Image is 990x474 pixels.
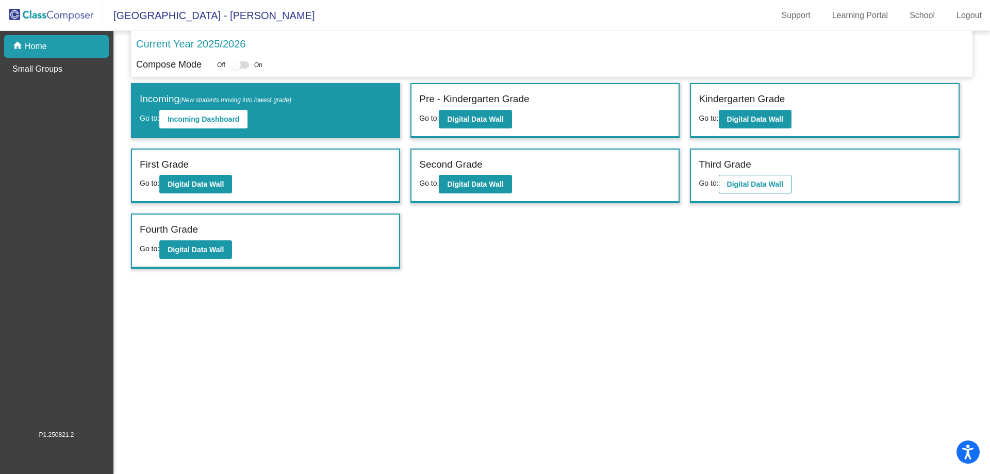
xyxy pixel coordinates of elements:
a: Learning Portal [824,7,897,24]
span: Go to: [419,179,439,187]
a: Logout [948,7,990,24]
label: Third Grade [699,157,751,172]
span: Go to: [140,179,159,187]
button: Digital Data Wall [439,110,511,128]
label: Second Grade [419,157,483,172]
span: [GEOGRAPHIC_DATA] - [PERSON_NAME] [103,7,315,24]
mat-icon: home [12,40,25,53]
b: Digital Data Wall [727,180,783,188]
a: Support [773,7,819,24]
span: On [254,60,262,70]
b: Incoming Dashboard [168,115,239,123]
label: Kindergarten Grade [699,92,785,107]
span: Go to: [419,114,439,122]
b: Digital Data Wall [168,180,224,188]
p: Current Year 2025/2026 [136,36,245,52]
label: Pre - Kindergarten Grade [419,92,529,107]
span: Go to: [699,114,718,122]
span: Go to: [140,114,159,122]
span: Off [217,60,225,70]
button: Digital Data Wall [159,240,232,259]
span: Go to: [699,179,718,187]
label: Incoming [140,92,291,107]
a: School [901,7,943,24]
p: Small Groups [12,63,62,75]
b: Digital Data Wall [447,115,503,123]
button: Digital Data Wall [719,175,791,193]
span: (New students moving into lowest grade) [179,96,291,104]
b: Digital Data Wall [447,180,503,188]
label: Fourth Grade [140,222,198,237]
b: Digital Data Wall [168,246,224,254]
b: Digital Data Wall [727,115,783,123]
p: Home [25,40,47,53]
span: Go to: [140,244,159,253]
button: Digital Data Wall [719,110,791,128]
button: Incoming Dashboard [159,110,247,128]
button: Digital Data Wall [439,175,511,193]
button: Digital Data Wall [159,175,232,193]
label: First Grade [140,157,189,172]
p: Compose Mode [136,58,202,72]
